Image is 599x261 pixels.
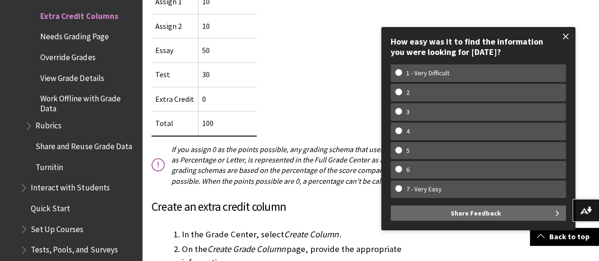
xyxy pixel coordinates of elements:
span: Create Grade Column [207,243,286,254]
li: In the Grade Center, select . [182,228,449,241]
span: Override Grades [40,49,95,62]
span: Work Offline with Grade Data [40,91,135,113]
td: 0 [198,87,257,111]
span: Quick Start [31,200,70,213]
span: Extra Credit Columns [40,8,118,21]
div: How easy was it to find the information you were looking for [DATE]? [391,36,566,57]
span: Set Up Courses [31,221,83,234]
w-span: 2 [395,89,420,97]
h3: Create an extra credit column [152,198,449,216]
span: Tests, Pools, and Surveys [31,242,117,255]
span: View Grade Details [40,70,104,83]
span: Needs Grading Page [40,29,108,42]
span: Interact with Students [31,180,109,193]
td: Total [152,111,198,136]
w-span: 1 - Very Difficult [395,69,460,77]
td: 30 [198,63,257,87]
span: Create Column [284,229,339,240]
w-span: 7 - Very Easy [395,185,453,193]
w-span: 3 [395,108,420,116]
span: Share and Reuse Grade Data [36,138,132,151]
td: 50 [198,38,257,63]
span: Share Feedback [451,206,501,221]
span: Turnitin [36,159,63,172]
td: Extra Credit [152,87,198,111]
td: Assign 2 [152,14,198,38]
span: Rubrics [36,118,62,131]
td: Test [152,63,198,87]
w-span: 5 [395,147,420,155]
td: 10 [198,14,257,38]
p: If you assign 0 as the points possible, any grading schema that uses a percentage, such as Percen... [152,144,449,187]
a: Back to top [530,228,599,245]
w-span: 4 [395,127,420,135]
button: Share Feedback [391,206,566,221]
td: Essay [152,38,198,63]
td: 100 [198,111,257,136]
w-span: 6 [395,166,420,174]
